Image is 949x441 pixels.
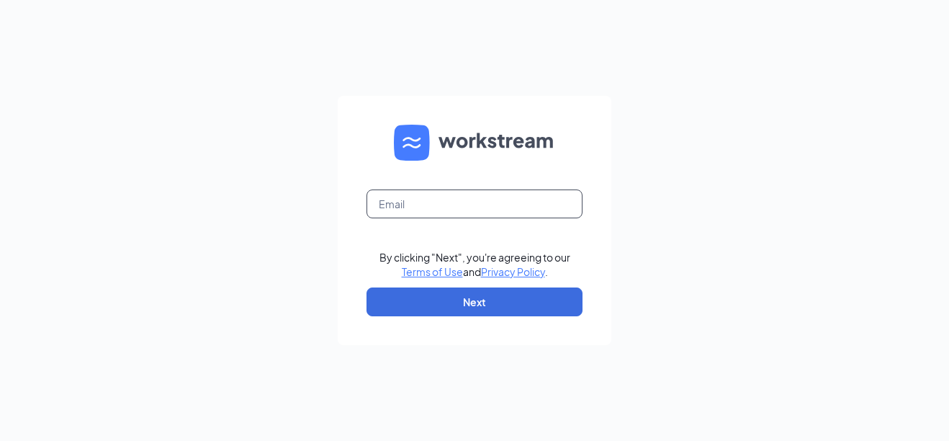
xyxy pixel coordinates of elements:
[366,190,583,218] input: Email
[366,288,583,316] button: Next
[394,125,555,161] img: WS logo and Workstream text
[379,250,570,279] div: By clicking "Next", you're agreeing to our and .
[481,265,545,278] a: Privacy Policy
[402,265,463,278] a: Terms of Use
